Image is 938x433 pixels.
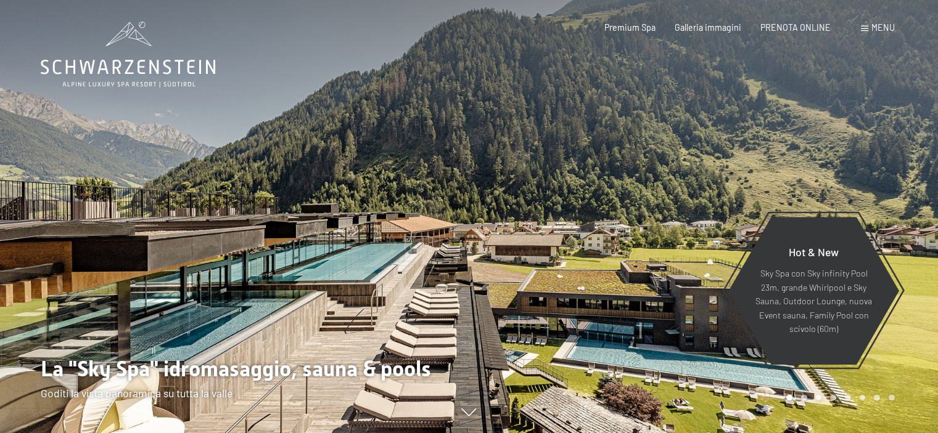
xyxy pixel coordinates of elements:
a: Hot & New Sky Spa con Sky infinity Pool 23m, grande Whirlpool e Sky Sauna, Outdoor Lounge, nuova ... [728,216,900,365]
div: Carousel Page 7 [874,395,880,401]
a: PRENOTA ONLINE [760,22,831,33]
div: Carousel Pagination [782,395,894,401]
div: Carousel Page 8 [889,395,895,401]
div: Carousel Page 4 [830,395,836,401]
span: Hot & New [789,245,839,259]
div: Carousel Page 5 [845,395,851,401]
div: Carousel Page 6 [860,395,866,401]
div: Carousel Page 1 (Current Slide) [786,395,792,401]
span: Menu [871,22,895,33]
p: Sky Spa con Sky infinity Pool 23m, grande Whirlpool e Sky Sauna, Outdoor Lounge, nuova Event saun... [755,267,873,336]
div: Carousel Page 2 [801,395,807,401]
a: Premium Spa [604,22,656,33]
a: Galleria immagini [675,22,741,33]
div: Carousel Page 3 [816,395,822,401]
